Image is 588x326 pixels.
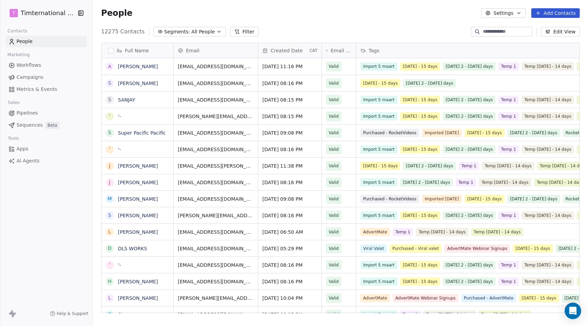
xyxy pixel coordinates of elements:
[118,279,158,284] a: [PERSON_NAME]
[360,211,398,220] span: Import 5 maart
[262,80,317,87] span: [DATE] 08:16 PM
[57,311,88,316] span: Help & Support
[271,47,303,54] span: Created Date
[403,79,456,87] span: [DATE] 2 - [DATE] days
[5,133,22,144] span: Tools
[360,79,400,87] span: [DATE] - 15 days
[118,163,158,169] a: [PERSON_NAME]
[360,261,398,269] span: Import 5 maart
[108,245,112,252] div: D
[178,96,254,103] span: [EMAIL_ADDRESS][DOMAIN_NAME]
[6,84,87,95] a: Metrics & Events
[118,64,158,69] a: [PERSON_NAME]
[178,311,254,318] span: [EMAIL_ADDRESS][DOMAIN_NAME]
[108,212,111,219] div: S
[498,96,519,104] span: Temp 1
[498,62,519,71] span: Temp 1
[118,229,158,235] a: [PERSON_NAME]
[390,244,442,253] span: Purchased - Viral valet
[17,62,41,69] span: Workflows
[6,143,87,155] a: Apps
[443,277,496,286] span: [DATE] 2 - [DATE] days
[443,145,496,154] span: [DATE] 2 - [DATE] days
[108,228,111,235] div: L
[17,109,38,117] span: Pipelines
[6,107,87,119] a: Pipelines
[118,295,158,301] a: [PERSON_NAME]
[461,294,516,302] span: Purchased - AdvertMate
[108,294,111,302] div: L
[101,58,174,313] div: grid
[522,277,574,286] span: Temp [DATE] - 14 days
[262,229,317,235] span: [DATE] 06:50 AM
[360,145,398,154] span: Import 5 maart
[322,43,356,58] div: Email Verification Status
[329,113,339,120] span: Valid
[329,129,339,136] span: Valid
[178,146,254,153] span: [EMAIL_ADDRESS][DOMAIN_NAME]
[174,43,258,58] div: Email
[17,145,29,153] span: Apps
[507,195,560,203] span: [DATE] 2 - [DATE] days
[522,96,574,104] span: Temp [DATE] - 14 days
[393,294,458,302] span: AdvertMate Webinar Signups
[522,261,574,269] span: Temp [DATE] - 14 days
[178,245,254,252] span: [EMAIL_ADDRESS][DOMAIN_NAME]
[329,80,339,87] span: Valid
[443,96,496,104] span: [DATE] 2 - [DATE] days
[262,179,317,186] span: [DATE] 08:16 PM
[118,196,158,202] a: [PERSON_NAME]
[416,228,468,236] span: Temp [DATE] - 14 days
[178,262,254,269] span: [EMAIL_ADDRESS][DOMAIN_NAME]
[443,112,496,120] span: [DATE] 2 - [DATE] days
[360,96,398,104] span: Import 5 maart
[400,96,440,104] span: [DATE] - 15 days
[262,278,317,285] span: [DATE] 08:16 PM
[109,113,110,120] div: '
[329,212,339,219] span: Valid
[109,146,110,153] div: '
[6,119,87,131] a: SequencesBeta
[178,295,254,302] span: [PERSON_NAME][EMAIL_ADDRESS][DOMAIN_NAME]
[393,228,413,236] span: Temp 1
[178,212,254,219] span: [PERSON_NAME][EMAIL_ADDRESS][DOMAIN_NAME]
[17,157,40,165] span: AI Agents
[565,303,581,319] div: Open Intercom Messenger
[178,229,254,235] span: [EMAIL_ADDRESS][DOMAIN_NAME]
[309,48,317,53] span: CAT
[6,155,87,167] a: AI Agents
[101,28,145,36] span: 12275 Contacts
[329,63,339,70] span: Valid
[507,129,560,137] span: [DATE] 2 - [DATE] days
[329,262,339,269] span: Valid
[443,211,496,220] span: [DATE] 2 - [DATE] days
[443,62,496,71] span: [DATE] 2 - [DATE] days
[6,60,87,71] a: Workflows
[6,36,87,47] a: People
[400,145,440,154] span: [DATE] - 15 days
[4,50,33,60] span: Marketing
[329,245,339,252] span: Valid
[178,80,254,87] span: [EMAIL_ADDRESS][DOMAIN_NAME]
[479,178,531,187] span: Temp [DATE] - 14 days
[522,112,574,120] span: Temp [DATE] - 14 days
[230,27,259,36] button: Filter
[178,179,254,186] span: [EMAIL_ADDRESS][DOMAIN_NAME]
[422,129,462,137] span: Imported [DATE]
[262,146,317,153] span: [DATE] 08:16 PM
[17,86,57,93] span: Metrics & Events
[423,311,476,319] span: Temp [DATE] - 14 days
[360,311,398,319] span: Import 5 maart
[360,277,398,286] span: Import 5 maart
[498,145,519,154] span: Temp 1
[118,312,134,317] a: Stevey
[360,294,390,302] span: AdvertMate
[541,27,580,36] button: Edit View
[21,9,76,18] span: Timternational B.V.
[360,244,387,253] span: Viral Valet
[329,295,339,302] span: Valid
[178,278,254,285] span: [EMAIL_ADDRESS][DOMAIN_NAME]
[522,62,574,71] span: Temp [DATE] - 14 days
[513,244,553,253] span: [DATE] - 15 days
[262,196,317,202] span: [DATE] 09:08 PM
